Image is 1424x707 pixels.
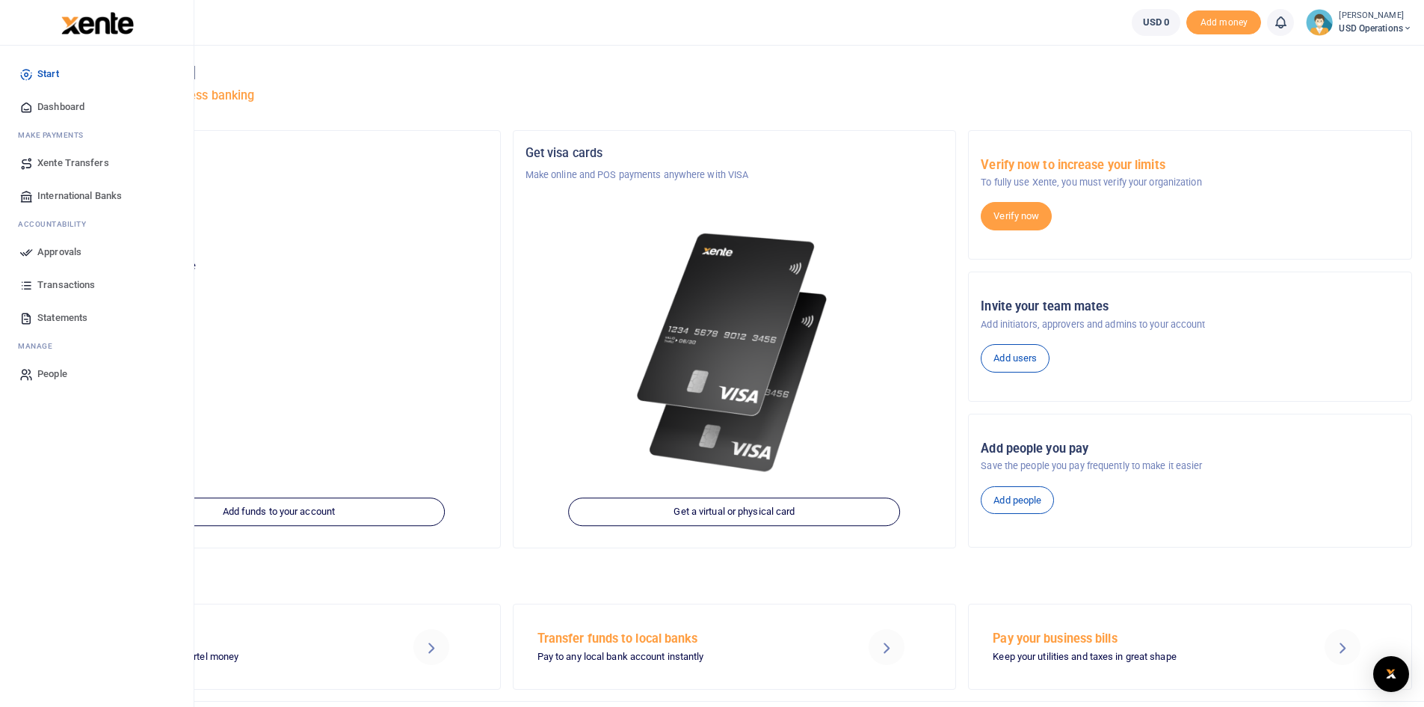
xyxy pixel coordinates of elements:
h5: Get visa cards [525,146,944,161]
a: Get a virtual or physical card [569,498,901,527]
span: International Banks [37,189,122,203]
span: Add money [1186,10,1261,35]
a: logo-small logo-large logo-large [60,16,134,28]
a: profile-user [PERSON_NAME] USD Operations [1306,9,1412,36]
li: Wallet ballance [1126,9,1187,36]
a: Start [12,58,182,91]
a: Add people [981,486,1054,515]
p: Intelligent Tyms, Inc. [70,168,488,183]
small: [PERSON_NAME] [1339,10,1412,22]
p: MTN mobile money and Airtel money [81,649,375,665]
h5: Transfer funds to local banks [537,631,830,646]
p: Save the people you pay frequently to make it easier [981,459,1399,474]
span: anage [25,340,53,352]
img: xente-_physical_cards.png [630,218,839,488]
h5: Verify now to increase your limits [981,158,1399,173]
p: Your current account balance [70,259,488,274]
a: USD 0 [1132,9,1181,36]
a: Pay your business bills Keep your utilities and taxes in great shape [968,604,1412,689]
span: countability [29,218,86,230]
a: Transactions [12,269,182,302]
h5: Send Mobile Money [81,631,375,646]
p: Add initiators, approvers and admins to your account [981,317,1399,332]
span: ake Payments [25,129,84,141]
span: Xente Transfers [37,156,109,171]
p: Keep your utilities and taxes in great shape [993,649,1286,665]
a: Send Mobile Money MTN mobile money and Airtel money [57,604,501,689]
h5: Account [70,203,488,218]
h5: Pay your business bills [993,631,1286,646]
p: Make online and POS payments anywhere with VISA [525,168,944,183]
span: Statements [37,310,87,325]
a: International Banks [12,180,182,212]
h4: Make a transaction [57,568,1412,584]
li: M [12,123,182,147]
p: Pay to any local bank account instantly [537,649,830,665]
a: Dashboard [12,91,182,123]
a: Verify now [981,202,1052,230]
p: To fully use Xente, you must verify your organization [981,175,1399,190]
h4: Hello [PERSON_NAME] [57,64,1412,81]
span: Start [37,67,59,82]
span: USD Operations [1339,22,1412,35]
span: Approvals [37,245,81,260]
p: USD Operations [70,226,488,241]
a: Add users [981,344,1049,373]
span: Dashboard [37,100,84,114]
h5: Invite your team mates [981,299,1399,314]
h5: USD 0 [70,278,488,293]
span: USD 0 [1143,15,1170,30]
h5: Organization [70,146,488,161]
img: logo-large [61,12,134,34]
a: People [12,358,182,391]
li: Ac [12,212,182,236]
img: profile-user [1306,9,1333,36]
a: Add funds to your account [113,498,445,527]
a: Xente Transfers [12,147,182,180]
li: Toup your wallet [1186,10,1261,35]
a: Add money [1186,16,1261,27]
h5: Add people you pay [981,441,1399,456]
a: Approvals [12,236,182,269]
a: Statements [12,302,182,334]
li: M [12,334,182,358]
a: Transfer funds to local banks Pay to any local bank account instantly [513,604,957,689]
div: Open Intercom Messenger [1373,656,1409,692]
h5: Welcome to better business banking [57,88,1412,103]
span: People [37,367,67,382]
span: Transactions [37,278,95,293]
